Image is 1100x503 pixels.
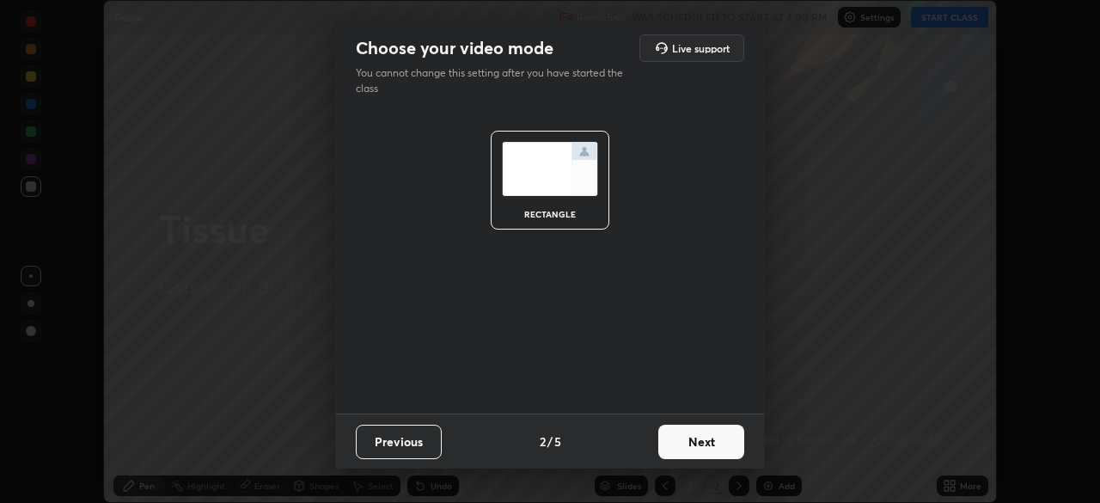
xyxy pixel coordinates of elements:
[356,65,634,96] p: You cannot change this setting after you have started the class
[516,210,584,218] div: rectangle
[356,425,442,459] button: Previous
[356,37,553,59] h2: Choose your video mode
[672,43,730,53] h5: Live support
[547,432,553,451] h4: /
[554,432,561,451] h4: 5
[540,432,546,451] h4: 2
[658,425,744,459] button: Next
[502,142,598,196] img: normalScreenIcon.ae25ed63.svg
